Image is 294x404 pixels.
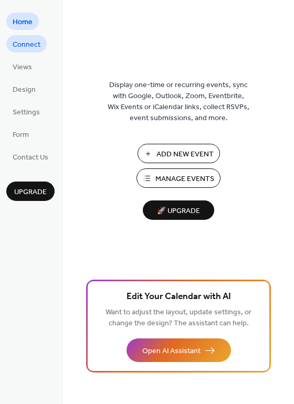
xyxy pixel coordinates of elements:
a: Connect [6,35,47,52]
a: Contact Us [6,148,55,165]
button: Add New Event [138,144,220,163]
span: Contact Us [13,152,48,163]
button: Upgrade [6,182,55,201]
span: Settings [13,107,40,118]
a: Form [6,125,35,143]
span: Add New Event [156,149,214,160]
span: Manage Events [155,174,214,185]
span: Views [13,62,32,73]
a: Home [6,13,39,30]
span: Edit Your Calendar with AI [127,290,231,304]
button: 🚀 Upgrade [143,200,214,220]
span: Connect [13,39,40,50]
span: 🚀 Upgrade [149,204,208,218]
button: Manage Events [136,168,220,188]
a: Settings [6,103,46,120]
button: Open AI Assistant [127,338,231,362]
span: Upgrade [14,187,47,198]
span: Open AI Assistant [142,346,201,357]
span: Display one-time or recurring events, sync with Google, Outlook, Zoom, Eventbrite, Wix Events or ... [108,80,249,124]
span: Home [13,17,33,28]
span: Want to adjust the layout, update settings, or change the design? The assistant can help. [106,305,251,331]
a: Views [6,58,38,75]
a: Design [6,80,42,98]
span: Form [13,130,29,141]
span: Design [13,84,36,95]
